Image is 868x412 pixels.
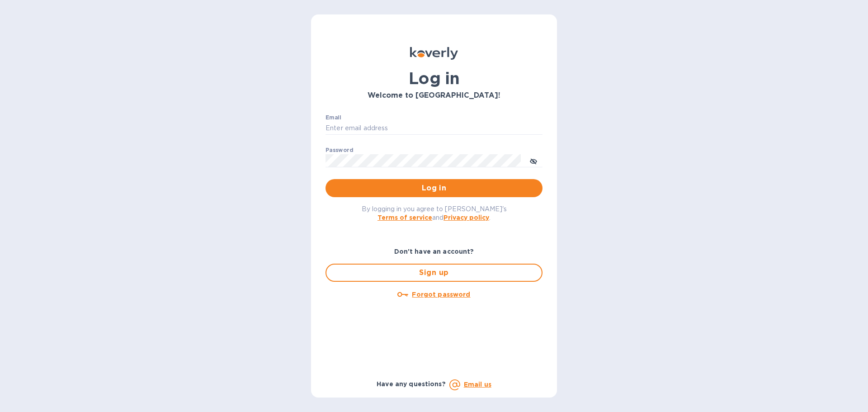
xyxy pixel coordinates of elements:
[410,47,458,60] img: Koverly
[325,69,542,88] h1: Log in
[325,91,542,100] h3: Welcome to [GEOGRAPHIC_DATA]!
[464,381,491,388] a: Email us
[443,214,489,221] a: Privacy policy
[325,122,542,135] input: Enter email address
[325,264,542,282] button: Sign up
[412,291,470,298] u: Forgot password
[325,115,341,120] label: Email
[362,205,507,221] span: By logging in you agree to [PERSON_NAME]'s and .
[394,248,474,255] b: Don't have an account?
[377,214,432,221] a: Terms of service
[377,380,446,388] b: Have any questions?
[325,147,353,153] label: Password
[333,183,535,194] span: Log in
[524,152,542,170] button: toggle password visibility
[325,179,542,197] button: Log in
[334,267,534,278] span: Sign up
